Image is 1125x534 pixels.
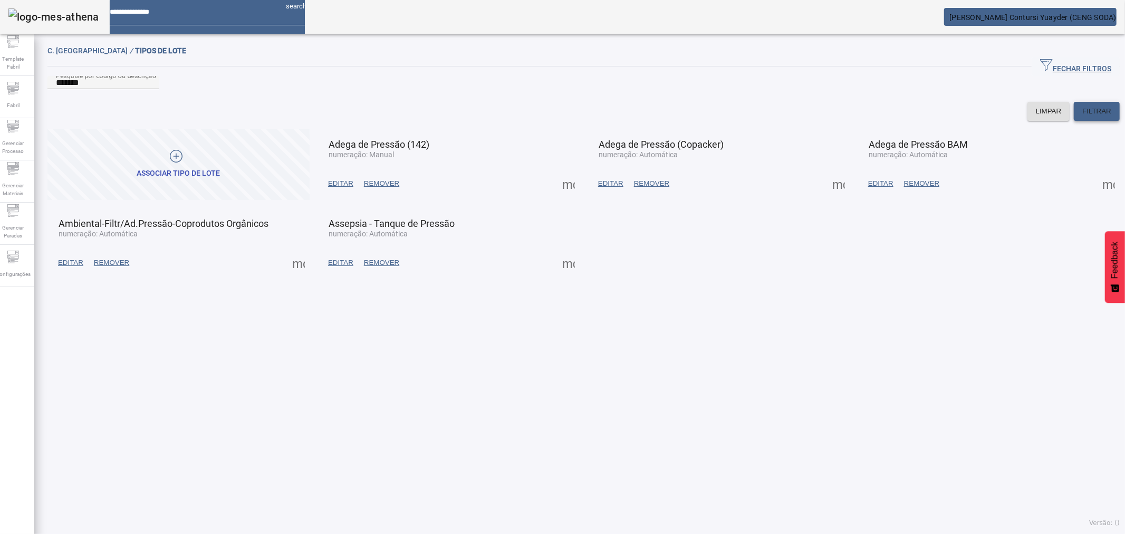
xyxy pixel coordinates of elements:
[829,174,848,193] button: Mais
[59,230,138,238] span: numeração: Automática
[1082,106,1111,117] span: FILTRAR
[869,139,968,150] span: Adega de Pressão BAM
[364,178,399,189] span: REMOVER
[94,258,129,268] span: REMOVER
[1099,174,1118,193] button: Mais
[869,150,948,159] span: numeração: Automática
[364,258,399,268] span: REMOVER
[56,72,156,79] mat-label: Pesquise por código ou descrição
[1074,102,1120,121] button: FILTRAR
[899,174,945,193] button: REMOVER
[1036,106,1062,117] span: LIMPAR
[89,253,134,272] button: REMOVER
[598,178,623,189] span: EDITAR
[599,139,724,150] span: Adega de Pressão (Copacker)
[328,178,353,189] span: EDITAR
[950,13,1117,22] span: [PERSON_NAME] Contursi Yuayder (CENG SODA)
[599,150,678,159] span: numeração: Automática
[1089,519,1120,527] span: Versão: ()
[329,150,394,159] span: numeração: Manual
[629,174,675,193] button: REMOVER
[329,139,429,150] span: Adega de Pressão (142)
[323,174,359,193] button: EDITAR
[323,253,359,272] button: EDITAR
[53,253,89,272] button: EDITAR
[904,178,939,189] span: REMOVER
[59,218,268,229] span: Ambiental-Filtr/Ad.Pressão-Coprodutos Orgânicos
[47,129,310,200] button: Associar tipo de lote
[868,178,893,189] span: EDITAR
[359,174,405,193] button: REMOVER
[1032,57,1120,76] button: FECHAR FILTROS
[4,98,23,112] span: Fabril
[634,178,669,189] span: REMOVER
[135,46,186,55] span: TIPOS DE LOTE
[1110,242,1120,279] span: Feedback
[1027,102,1070,121] button: LIMPAR
[130,46,133,55] em: /
[58,258,83,268] span: EDITAR
[329,218,455,229] span: Assepsia - Tanque de Pressão
[863,174,899,193] button: EDITAR
[559,253,578,272] button: Mais
[559,174,578,193] button: Mais
[328,258,353,268] span: EDITAR
[329,230,408,238] span: numeração: Automática
[289,253,308,272] button: Mais
[137,168,220,179] div: Associar tipo de lote
[593,174,629,193] button: EDITAR
[1040,59,1111,74] span: FECHAR FILTROS
[1105,231,1125,303] button: Feedback - Mostrar pesquisa
[359,253,405,272] button: REMOVER
[8,8,99,25] img: logo-mes-athena
[47,46,135,55] span: C. [GEOGRAPHIC_DATA]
